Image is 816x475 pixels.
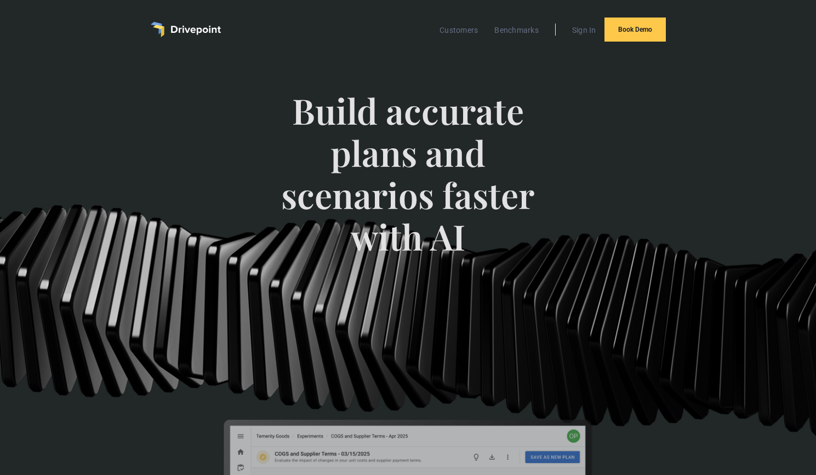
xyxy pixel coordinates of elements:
[604,18,666,42] a: Book Demo
[489,23,544,37] a: Benchmarks
[567,23,602,37] a: Sign In
[434,23,483,37] a: Customers
[151,22,221,37] a: home
[269,90,547,280] span: Build accurate plans and scenarios faster with AI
